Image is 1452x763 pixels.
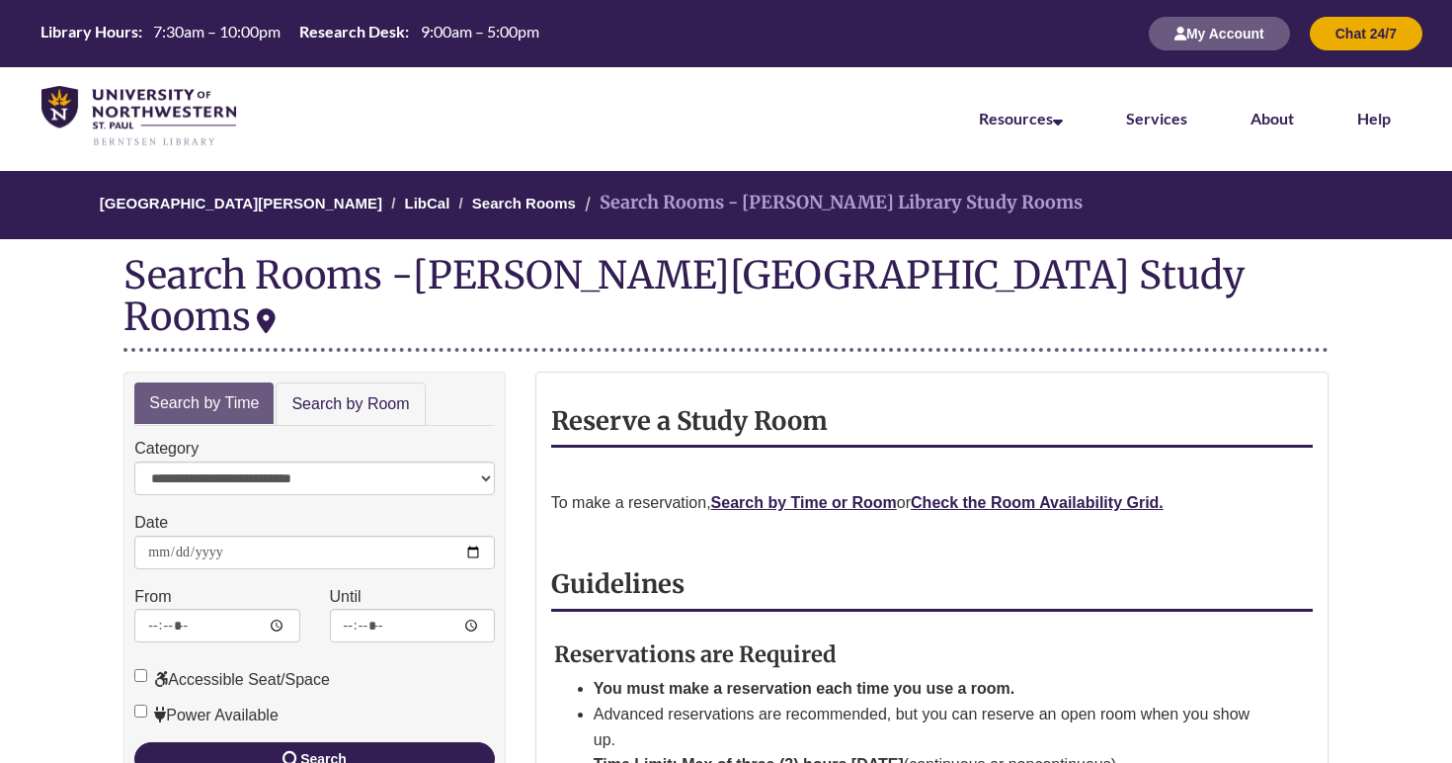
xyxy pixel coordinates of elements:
[1149,25,1290,42] a: My Account
[580,189,1083,217] li: Search Rooms - [PERSON_NAME] Library Study Rooms
[153,22,281,41] span: 7:30am – 10:00pm
[554,640,837,668] strong: Reservations are Required
[134,669,147,682] input: Accessible Seat/Space
[979,109,1063,127] a: Resources
[551,568,685,600] strong: Guidelines
[134,510,168,536] label: Date
[123,254,1329,351] div: Search Rooms -
[100,195,382,212] a: [GEOGRAPHIC_DATA][PERSON_NAME]
[291,21,412,42] th: Research Desk:
[41,86,236,147] img: UNWSP Library Logo
[134,436,199,462] label: Category
[594,680,1015,697] strong: You must make a reservation each time you use a room.
[711,494,897,511] a: Search by Time or Room
[123,251,1245,340] div: [PERSON_NAME][GEOGRAPHIC_DATA] Study Rooms
[1357,109,1391,127] a: Help
[134,703,279,728] label: Power Available
[551,490,1313,516] p: To make a reservation, or
[911,494,1164,511] a: Check the Room Availability Grid.
[134,667,330,693] label: Accessible Seat/Space
[405,195,450,212] a: LibCal
[551,405,828,437] strong: Reserve a Study Room
[1250,109,1294,127] a: About
[123,171,1329,239] nav: Breadcrumb
[1126,109,1187,127] a: Services
[134,705,147,718] input: Power Available
[134,584,171,610] label: From
[472,195,576,212] a: Search Rooms
[276,382,425,427] a: Search by Room
[330,584,362,610] label: Until
[1310,17,1422,50] button: Chat 24/7
[1149,17,1290,50] button: My Account
[33,21,546,46] a: Hours Today
[33,21,145,42] th: Library Hours:
[1310,25,1422,42] a: Chat 24/7
[33,21,546,44] table: Hours Today
[421,22,539,41] span: 9:00am – 5:00pm
[594,702,1265,752] li: Advanced reservations are recommended, but you can reserve an open room when you show up.
[134,382,274,425] a: Search by Time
